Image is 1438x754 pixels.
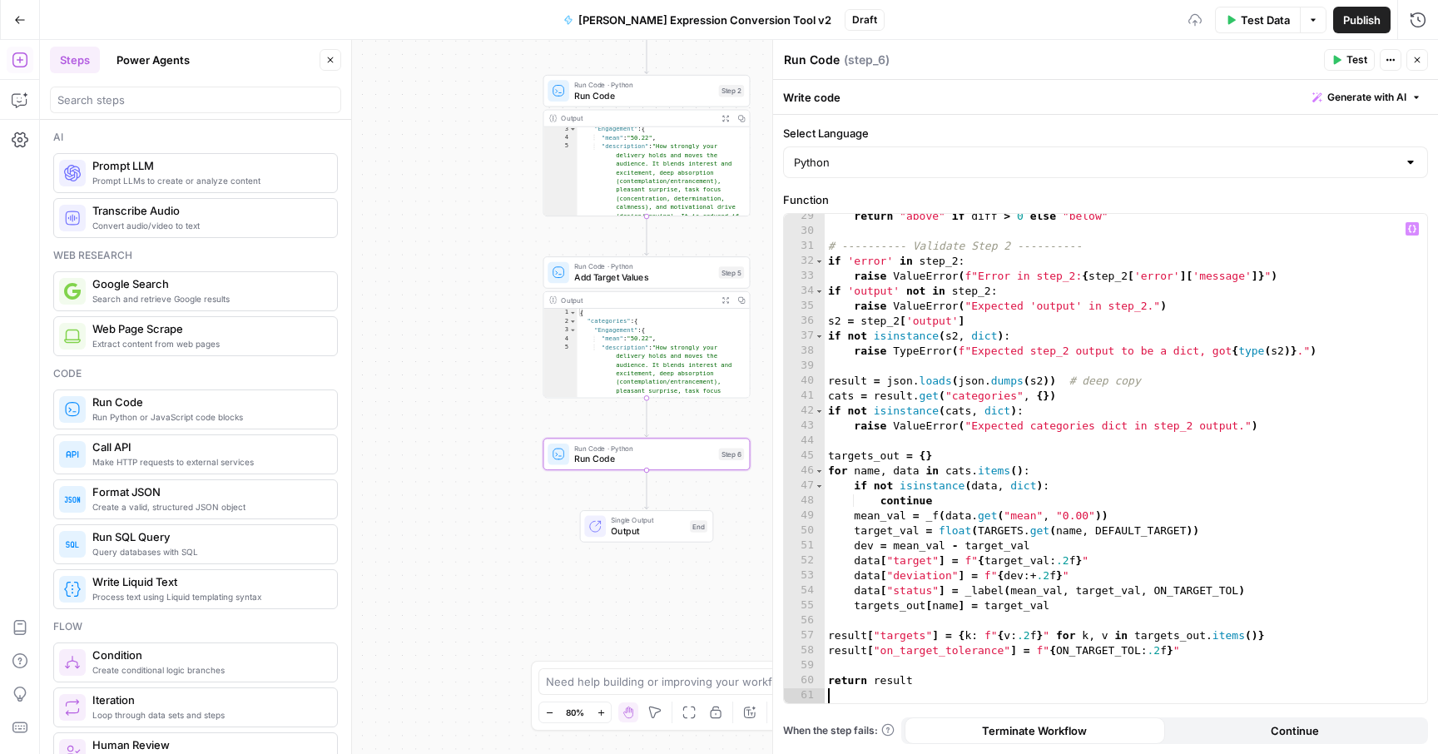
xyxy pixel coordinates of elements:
textarea: Run Code [784,52,840,68]
div: 3 [543,125,577,133]
span: Google Search [92,275,324,292]
div: 57 [784,628,825,643]
g: Edge from step_6 to end [645,470,649,509]
div: Web research [53,248,338,263]
input: Search steps [57,92,334,108]
div: 42 [784,404,825,419]
span: Loop through data sets and steps [92,708,324,722]
div: 37 [784,329,825,344]
span: Convert audio/video to text [92,219,324,232]
span: Test Data [1241,12,1290,28]
span: Continue [1271,722,1319,739]
span: Query databases with SQL [92,545,324,558]
span: Run SQL Query [92,528,324,545]
div: 60 [784,673,825,688]
span: Format JSON [92,484,324,500]
div: 5 [543,142,577,229]
div: 4 [543,134,577,142]
span: Output [611,524,684,538]
span: Toggle code folding, rows 1 through 125 [569,309,577,317]
div: Output [561,113,713,124]
div: 39 [784,359,825,374]
div: Step 6 [719,449,744,460]
div: Step 2 [719,85,744,97]
g: Edge from step_2 to step_5 [645,216,649,255]
span: Search and retrieve Google results [92,292,324,305]
span: Publish [1343,12,1381,28]
div: 47 [784,479,825,494]
span: Run Code [574,452,713,465]
span: ( step_6 ) [844,52,890,68]
span: Extract content from web pages [92,337,324,350]
div: 49 [784,508,825,523]
div: 38 [784,344,825,359]
label: Function [783,191,1428,208]
button: Steps [50,47,100,73]
div: 29 [784,209,825,224]
button: Continue [1165,717,1426,744]
span: Run Code [92,394,324,410]
span: Create conditional logic branches [92,663,324,677]
span: Process text using Liquid templating syntax [92,590,324,603]
span: Human Review [92,737,324,753]
div: 31 [784,239,825,254]
span: Toggle code folding, rows 34 through 35 [815,284,824,299]
button: Power Agents [107,47,200,73]
span: Condition [92,647,324,663]
span: Single Output [611,515,684,526]
span: Toggle code folding, rows 3 through 6 [569,125,577,133]
span: [PERSON_NAME] Expression Conversion Tool v2 [578,12,831,28]
div: 36 [784,314,825,329]
div: Output [561,295,713,305]
span: Toggle code folding, rows 3 through 7 [569,326,577,335]
span: Prompt LLMs to create or analyze content [92,174,324,187]
button: [PERSON_NAME] Expression Conversion Tool v2 [553,7,841,33]
span: Iteration [92,692,324,708]
div: 54 [784,583,825,598]
span: Toggle code folding, rows 42 through 43 [815,404,824,419]
span: Run Code · Python [574,80,713,91]
div: 3 [543,326,577,335]
div: 46 [784,464,825,479]
span: Transcribe Audio [92,202,324,219]
span: Terminate Workflow [982,722,1087,739]
a: When the step fails: [783,723,895,738]
div: Code [53,366,338,381]
div: End [690,520,707,532]
span: Run Code · Python [574,261,713,272]
input: Python [794,154,1397,171]
span: Add Target Values [574,270,713,284]
span: Call API [92,439,324,455]
div: 41 [784,389,825,404]
span: Generate with AI [1327,90,1406,105]
div: Run Code · PythonAdd Target ValuesStep 5Output{ "categories":{ "Engagement":{ "mean":"50.22", "de... [543,256,751,398]
span: Make HTTP requests to external services [92,455,324,469]
g: Edge from step_1 to step_2 [645,35,649,74]
span: Prompt LLM [92,157,324,174]
button: Publish [1333,7,1391,33]
div: Single OutputOutputEnd [543,510,751,543]
div: 52 [784,553,825,568]
div: Run Code · PythonRun CodeStep 2Output "Engagement":{ "mean":"50.22", "description":"How strongly ... [543,75,751,216]
span: Write Liquid Text [92,573,324,590]
span: Toggle code folding, rows 37 through 38 [815,329,824,344]
span: Toggle code folding, rows 46 through 55 [815,464,824,479]
div: 2 [543,317,577,325]
div: 5 [543,344,577,430]
div: 35 [784,299,825,314]
div: 1 [543,309,577,317]
div: 34 [784,284,825,299]
span: Create a valid, structured JSON object [92,500,324,513]
span: Run Code [574,89,713,102]
span: Web Page Scrape [92,320,324,337]
span: Draft [852,12,877,27]
div: 56 [784,613,825,628]
div: 58 [784,643,825,658]
div: 44 [784,434,825,449]
div: 40 [784,374,825,389]
g: Edge from step_5 to step_6 [645,398,649,437]
div: 59 [784,658,825,673]
div: 55 [784,598,825,613]
div: Flow [53,619,338,634]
